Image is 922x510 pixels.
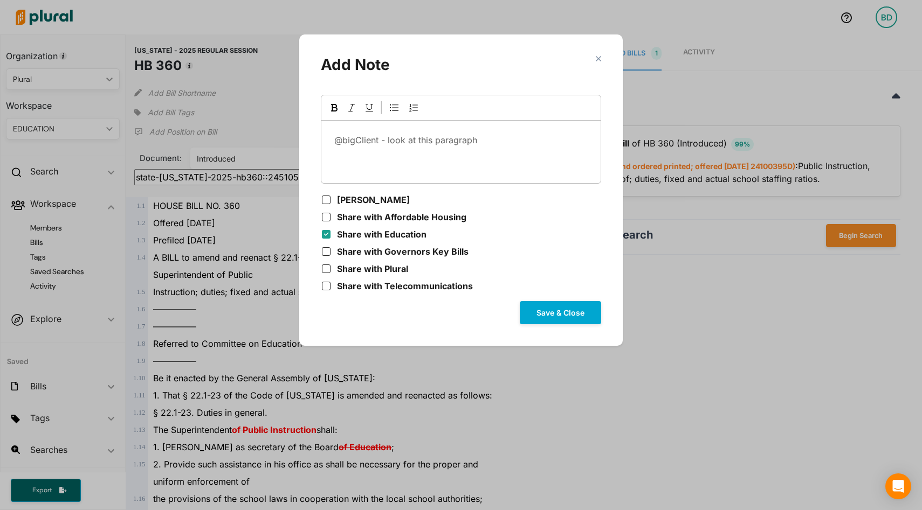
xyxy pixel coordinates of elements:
[299,34,623,346] div: Modal
[337,193,410,206] label: [PERSON_NAME]
[337,211,466,223] label: Share with Affordable Housing
[337,262,408,275] label: Share with Plural
[885,473,911,499] div: Open Intercom Messenger
[337,228,426,241] label: Share with Education
[321,56,601,74] h2: Add Note
[520,301,601,324] button: Save & Close
[334,135,477,145] span: @bigClient - look at this paragraph
[337,280,473,292] label: Share with Telecommunications
[337,245,469,258] label: Share with Governors Key Bills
